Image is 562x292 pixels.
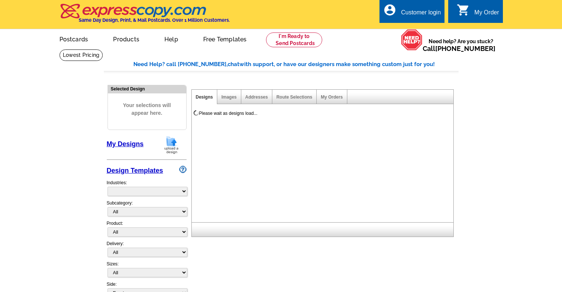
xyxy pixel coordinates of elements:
[321,95,343,100] a: My Orders
[179,166,187,173] img: design-wizard-help-icon.png
[108,85,186,92] div: Selected Design
[107,220,187,240] div: Product:
[423,45,495,52] span: Call
[221,95,236,100] a: Images
[457,8,499,17] a: shopping_cart My Order
[245,95,268,100] a: Addresses
[457,3,470,17] i: shopping_cart
[59,9,230,23] a: Same Day Design, Print, & Mail Postcards. Over 1 Million Customers.
[423,38,499,52] span: Need help? Are you stuck?
[228,61,239,68] span: chat
[435,45,495,52] a: [PHONE_NUMBER]
[107,167,163,174] a: Design Templates
[79,17,230,23] h4: Same Day Design, Print, & Mail Postcards. Over 1 Million Customers.
[196,95,213,100] a: Designs
[199,110,258,117] div: Please wait as designs load...
[48,30,100,47] a: Postcards
[191,30,259,47] a: Free Templates
[276,95,312,100] a: Route Selections
[193,110,199,116] img: loading...
[153,30,190,47] a: Help
[107,261,187,281] div: Sizes:
[474,9,499,20] div: My Order
[101,30,151,47] a: Products
[133,60,459,69] div: Need Help? call [PHONE_NUMBER], with support, or have our designers make something custom just fo...
[107,176,187,200] div: Industries:
[401,29,423,51] img: help
[401,9,441,20] div: Customer login
[383,8,441,17] a: account_circle Customer login
[162,135,181,154] img: upload-design
[107,140,144,148] a: My Designs
[107,200,187,220] div: Subcategory:
[383,3,396,17] i: account_circle
[113,94,181,124] span: Your selections will appear here.
[107,240,187,261] div: Delivery:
